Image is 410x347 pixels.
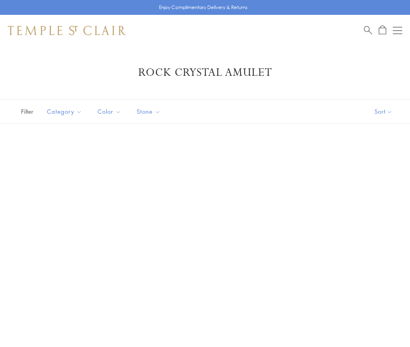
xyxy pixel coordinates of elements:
[379,25,386,35] a: Open Shopping Bag
[133,107,166,116] span: Stone
[41,103,88,120] button: Category
[393,26,402,35] button: Open navigation
[43,107,88,116] span: Category
[94,107,127,116] span: Color
[159,4,248,11] p: Enjoy Complimentary Delivery & Returns
[357,100,410,123] button: Show sort by
[131,103,166,120] button: Stone
[8,26,126,35] img: Temple St. Clair
[364,25,372,35] a: Search
[92,103,127,120] button: Color
[20,66,390,80] h1: Rock Crystal Amulet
